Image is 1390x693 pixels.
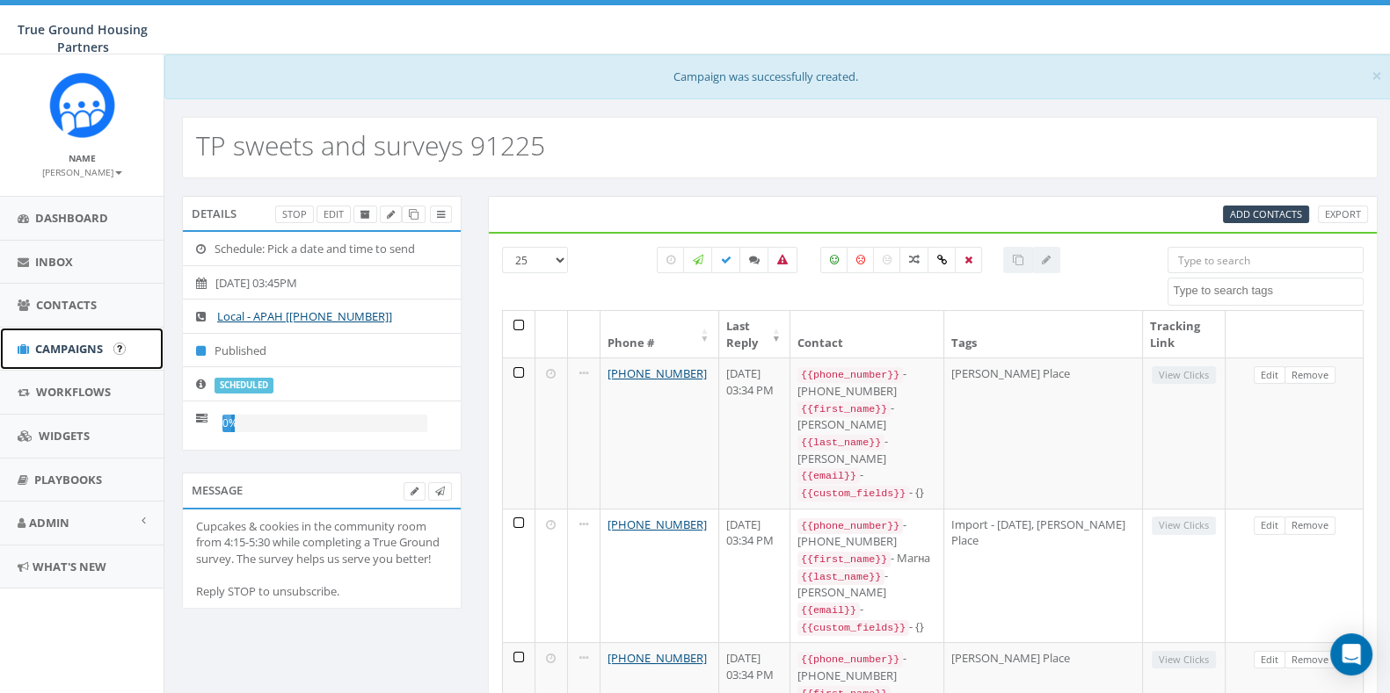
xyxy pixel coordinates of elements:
div: Open Intercom Messenger [1330,633,1372,675]
a: Edit [1254,651,1285,669]
span: Campaigns [35,341,103,357]
span: Send Test Message [435,484,445,497]
a: Export [1318,206,1368,224]
a: Stop [275,206,314,224]
td: [PERSON_NAME] Place [944,357,1143,508]
div: Message [182,473,462,508]
a: Remove [1284,516,1335,535]
th: Tags [944,311,1143,357]
a: Remove [1284,651,1335,669]
i: Published [196,345,215,357]
label: Pending [657,247,685,273]
h2: TP sweets and surveys 91225 [196,131,545,160]
span: Edit Campaign Body [411,484,418,497]
span: Workflows [36,384,111,400]
label: Neutral [873,247,901,273]
small: [PERSON_NAME] [42,166,122,178]
small: Name [69,152,96,164]
div: 0% [222,415,235,432]
code: {{email}} [797,468,860,484]
span: Inbox [35,254,73,270]
li: [DATE] 03:45PM [183,265,461,300]
th: Tracking Link [1143,311,1226,357]
label: Replied [739,247,769,273]
span: Widgets [39,428,90,444]
td: [DATE] 03:34 PM [719,509,790,643]
a: Add Contacts [1223,206,1309,224]
code: {{phone_number}} [797,518,903,534]
div: - {} [797,618,936,636]
span: What's New [33,559,106,574]
span: Playbooks [34,472,102,487]
textarea: Search [1173,283,1363,299]
label: Bounced [768,247,797,273]
a: Edit [1254,516,1285,535]
code: {{last_name}} [797,435,884,451]
span: × [1372,63,1382,88]
label: Mixed [899,247,929,273]
div: - [PHONE_NUMBER] [797,650,936,683]
code: {{phone_number}} [797,367,903,383]
label: scheduled [215,378,273,393]
div: - [797,601,936,618]
div: - [PERSON_NAME] [797,567,936,601]
a: Local - APAH [[PHONE_NUMBER]] [217,308,392,324]
div: - {} [797,484,936,502]
code: {{custom_fields}} [797,620,909,636]
span: View Campaign Delivery Statistics [437,207,445,220]
td: [DATE] 03:34 PM [719,357,790,508]
label: Sending [683,247,713,273]
span: Archive Campaign [360,207,370,220]
span: Clone Campaign [409,207,418,220]
span: Add Contacts [1230,207,1302,220]
span: CSV files only [1230,207,1302,220]
div: Cupcakes & cookies in the community room from 4:15-5:30 while completing a True Ground survey. Th... [196,518,448,600]
span: True Ground Housing Partners [18,21,148,55]
div: Details [182,196,462,231]
label: Negative [847,247,875,273]
li: Schedule: Pick a date and time to send [183,232,461,266]
div: - [PERSON_NAME] [797,400,936,433]
li: Published [183,333,461,368]
span: Dashboard [35,210,108,226]
span: Admin [29,515,69,531]
div: - [PERSON_NAME] [797,433,936,466]
code: {{last_name}} [797,569,884,585]
span: Edit Campaign Title [387,207,395,220]
label: Removed [955,247,982,273]
a: Remove [1284,366,1335,385]
div: - Marнa [797,550,936,567]
div: - [PHONE_NUMBER] [797,365,936,399]
th: Phone #: activate to sort column ascending [600,311,719,357]
a: [PERSON_NAME] [42,163,122,179]
i: Schedule: Pick a date and time to send [196,243,215,255]
th: Contact [790,311,944,357]
code: {{first_name}} [797,401,891,417]
img: Rally_Corp_Logo_1.png [49,72,115,138]
button: Close [1372,67,1382,85]
div: - [PHONE_NUMBER] [797,516,936,550]
a: Edit [1254,366,1285,385]
code: {{custom_fields}} [797,486,909,502]
a: [PHONE_NUMBER] [608,516,707,532]
code: {{email}} [797,603,860,618]
label: Delivered [711,247,741,273]
input: Type to search [1168,247,1364,273]
label: Positive [820,247,848,273]
label: Link Clicked [928,247,957,273]
input: Submit [113,343,126,355]
a: Edit [317,206,351,224]
td: Import - [DATE], [PERSON_NAME] Place [944,509,1143,643]
code: {{first_name}} [797,552,891,567]
div: - [797,466,936,484]
a: [PHONE_NUMBER] [608,365,707,381]
code: {{phone_number}} [797,652,903,668]
a: [PHONE_NUMBER] [608,650,707,666]
th: Last Reply: activate to sort column ascending [719,311,790,357]
span: Contacts [36,297,97,313]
